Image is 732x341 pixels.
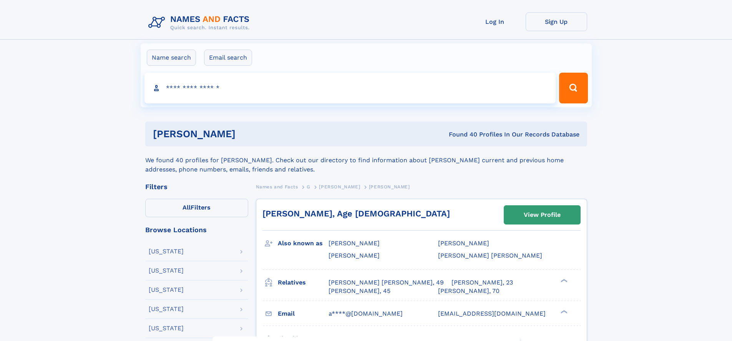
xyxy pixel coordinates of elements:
label: Email search [204,50,252,66]
a: [PERSON_NAME], 70 [438,287,500,295]
input: search input [144,73,556,103]
span: [PERSON_NAME] [438,240,489,247]
label: Filters [145,199,248,217]
div: We found 40 profiles for [PERSON_NAME]. Check out our directory to find information about [PERSON... [145,146,587,174]
div: Filters [145,183,248,190]
div: [US_STATE] [149,248,184,255]
div: Browse Locations [145,226,248,233]
div: ❯ [559,309,568,314]
div: [US_STATE] [149,287,184,293]
div: Found 40 Profiles In Our Records Database [342,130,579,139]
a: [PERSON_NAME] [319,182,360,191]
a: [PERSON_NAME], 45 [329,287,390,295]
a: Sign Up [526,12,587,31]
h1: [PERSON_NAME] [153,129,342,139]
span: [PERSON_NAME] [329,240,380,247]
div: [US_STATE] [149,268,184,274]
h3: Relatives [278,276,329,289]
label: Name search [147,50,196,66]
span: G [307,184,310,190]
button: Search Button [559,73,588,103]
a: Names and Facts [256,182,298,191]
a: View Profile [504,206,580,224]
span: [PERSON_NAME] [329,252,380,259]
a: Log In [464,12,526,31]
div: [US_STATE] [149,306,184,312]
span: [PERSON_NAME] [319,184,360,190]
h3: Also known as [278,237,329,250]
a: [PERSON_NAME] [PERSON_NAME], 49 [329,278,444,287]
a: [PERSON_NAME], Age [DEMOGRAPHIC_DATA] [262,209,450,218]
span: [PERSON_NAME] [369,184,410,190]
div: ❯ [559,278,568,283]
h3: Email [278,307,329,320]
span: All [183,204,191,211]
span: [PERSON_NAME] [PERSON_NAME] [438,252,542,259]
div: [US_STATE] [149,325,184,331]
a: G [307,182,310,191]
img: Logo Names and Facts [145,12,256,33]
a: [PERSON_NAME], 23 [451,278,513,287]
div: View Profile [524,206,561,224]
span: [EMAIL_ADDRESS][DOMAIN_NAME] [438,310,546,317]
